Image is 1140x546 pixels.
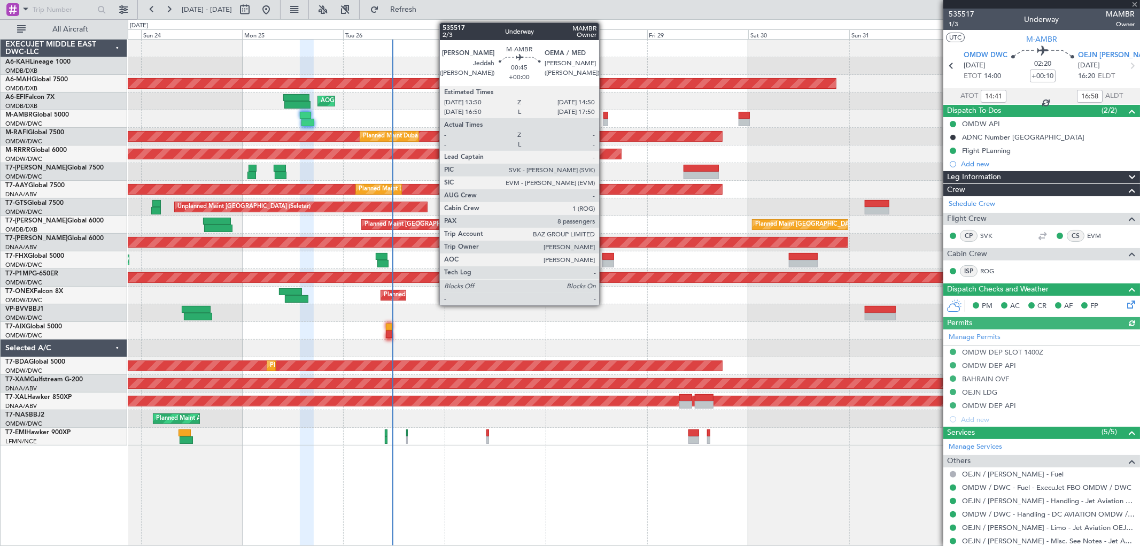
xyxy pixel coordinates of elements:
div: ISP [960,265,978,277]
div: Planned Maint Dubai (Al Maktoum Intl) [270,358,375,374]
span: A6-KAH [5,59,30,65]
a: OMDW/DWC [5,120,42,128]
a: OMDW/DWC [5,155,42,163]
span: 16:20 [1078,71,1095,82]
span: All Aircraft [28,26,113,33]
button: UTC [946,33,965,42]
div: Planned Maint Abuja ([PERSON_NAME] Intl) [156,411,276,427]
a: T7-GTSGlobal 7500 [5,200,64,206]
span: ATOT [960,91,978,102]
a: OMDW/DWC [5,279,42,287]
a: OMDB/DXB [5,226,37,234]
a: OMDB/DXB [5,67,37,75]
span: M-RAFI [5,129,28,136]
a: A6-KAHLineage 1000 [5,59,71,65]
span: PM [982,301,992,312]
span: Dispatch To-Dos [947,105,1001,117]
a: T7-AAYGlobal 7500 [5,182,65,189]
div: Underway [1025,14,1059,26]
span: Owner [1106,20,1135,29]
span: ETOT [964,71,981,82]
span: T7-[PERSON_NAME] [5,218,67,224]
div: Flight PLanning [962,146,1011,155]
a: LFMN/NCE [5,437,37,445]
span: M-RRRR [5,147,30,153]
a: OMDB/DXB [5,102,37,110]
a: OMDW / DWC - Handling - DC AVIATION OMDW / DWC [962,510,1135,519]
span: Others [947,455,971,467]
span: (5/5) [1102,426,1117,437]
span: 14:00 [984,71,1001,82]
a: OMDW/DWC [5,296,42,304]
div: Planned Maint Dubai (Al Maktoum Intl) [363,128,468,144]
span: Leg Information [947,171,1001,183]
span: FP [1090,301,1098,312]
div: Planned Maint Dubai (Al Maktoum Intl) [384,287,489,303]
span: Dispatch Checks and Weather [947,283,1049,296]
div: Wed 27 [445,29,546,39]
div: Sun 24 [141,29,242,39]
span: [DATE] - [DATE] [182,5,232,14]
span: M-AMBR [5,112,33,118]
span: M-AMBR [1026,34,1057,45]
a: T7-EMIHawker 900XP [5,429,71,436]
div: OMDW API [962,119,1000,128]
a: OEJN / [PERSON_NAME] - Handling - Jet Aviation OEJN / [PERSON_NAME] [962,496,1135,505]
a: T7-[PERSON_NAME]Global 6000 [5,218,104,224]
span: ELDT [1098,71,1115,82]
div: Unplanned Maint [GEOGRAPHIC_DATA] (Seletar) [177,199,311,215]
div: Add new [961,159,1135,168]
a: OEJN / [PERSON_NAME] - Fuel [962,470,1064,479]
span: CR [1037,301,1046,312]
a: DNAA/ABV [5,402,37,410]
span: (2/2) [1102,105,1117,116]
a: OMDW/DWC [5,367,42,375]
a: SVK [980,231,1004,241]
span: 02:20 [1034,59,1051,70]
a: M-AMBRGlobal 5000 [5,112,69,118]
a: OMDW / DWC - Fuel - ExecuJet FBO OMDW / DWC [962,483,1131,492]
a: T7-BDAGlobal 5000 [5,359,65,365]
span: ALDT [1105,91,1123,102]
div: Fri 29 [647,29,748,39]
span: Crew [947,184,965,196]
span: T7-BDA [5,359,29,365]
a: T7-P1MPG-650ER [5,271,58,277]
span: T7-NAS [5,412,29,418]
a: T7-FHXGlobal 5000 [5,253,64,259]
div: Planned Maint [GEOGRAPHIC_DATA] ([GEOGRAPHIC_DATA] Intl) [755,217,934,233]
a: OMDW/DWC [5,261,42,269]
a: T7-ONEXFalcon 8X [5,288,63,295]
a: T7-[PERSON_NAME]Global 6000 [5,235,104,242]
span: T7-AAY [5,182,28,189]
span: Services [947,427,975,439]
span: OMDW DWC [964,50,1007,61]
a: ROG [980,266,1004,276]
a: Schedule Crew [949,199,995,210]
span: 1/3 [949,20,974,29]
a: EVM [1087,231,1111,241]
a: OMDW/DWC [5,173,42,181]
a: OMDW/DWC [5,420,42,428]
div: CP [960,230,978,242]
span: T7-[PERSON_NAME] [5,235,67,242]
span: Cabin Crew [947,248,987,260]
a: OMDW/DWC [5,314,42,322]
a: VP-BVVBBJ1 [5,306,44,312]
span: [DATE] [964,60,986,71]
a: DNAA/ABV [5,384,37,393]
a: OMDB/DXB [5,84,37,93]
span: T7-AIX [5,324,26,330]
div: [DATE] [130,21,148,30]
a: T7-XAMGulfstream G-200 [5,376,83,383]
div: Planned Maint Dubai (Al Maktoum Intl) [359,181,464,197]
div: CS [1067,230,1084,242]
a: OMDW/DWC [5,332,42,340]
div: Mon 25 [242,29,343,39]
a: A6-MAHGlobal 7500 [5,76,68,83]
a: T7-XALHawker 850XP [5,394,72,401]
span: T7-XAL [5,394,27,401]
a: M-RAFIGlobal 7500 [5,129,64,136]
div: Thu 28 [546,29,647,39]
a: M-RRRRGlobal 6000 [5,147,67,153]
